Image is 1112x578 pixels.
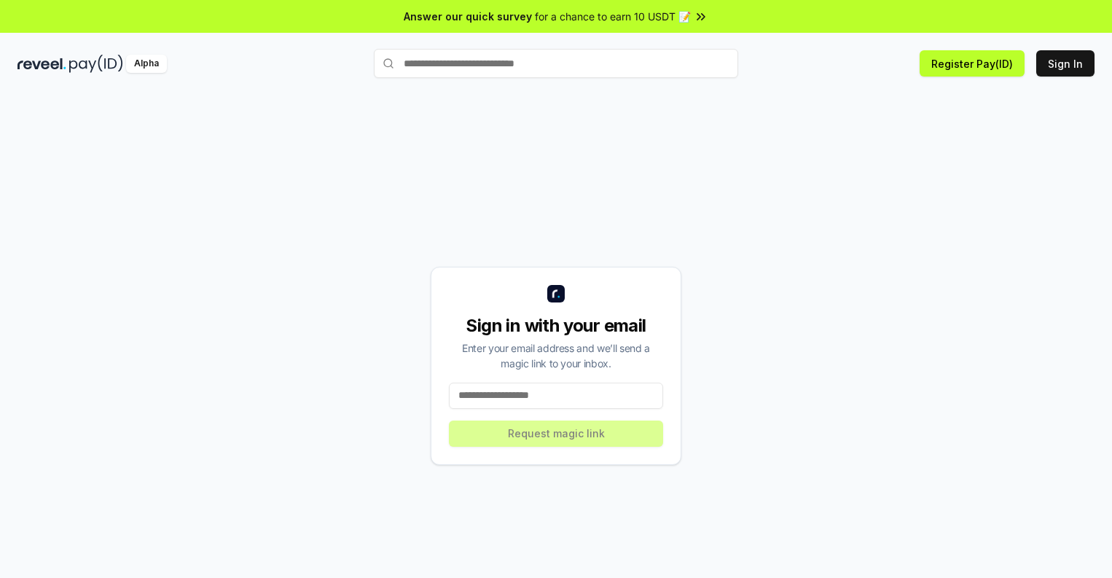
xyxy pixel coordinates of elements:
button: Register Pay(ID) [920,50,1025,77]
img: pay_id [69,55,123,73]
div: Sign in with your email [449,314,663,337]
span: Answer our quick survey [404,9,532,24]
img: reveel_dark [17,55,66,73]
img: logo_small [547,285,565,302]
div: Alpha [126,55,167,73]
span: for a chance to earn 10 USDT 📝 [535,9,691,24]
div: Enter your email address and we’ll send a magic link to your inbox. [449,340,663,371]
button: Sign In [1036,50,1095,77]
